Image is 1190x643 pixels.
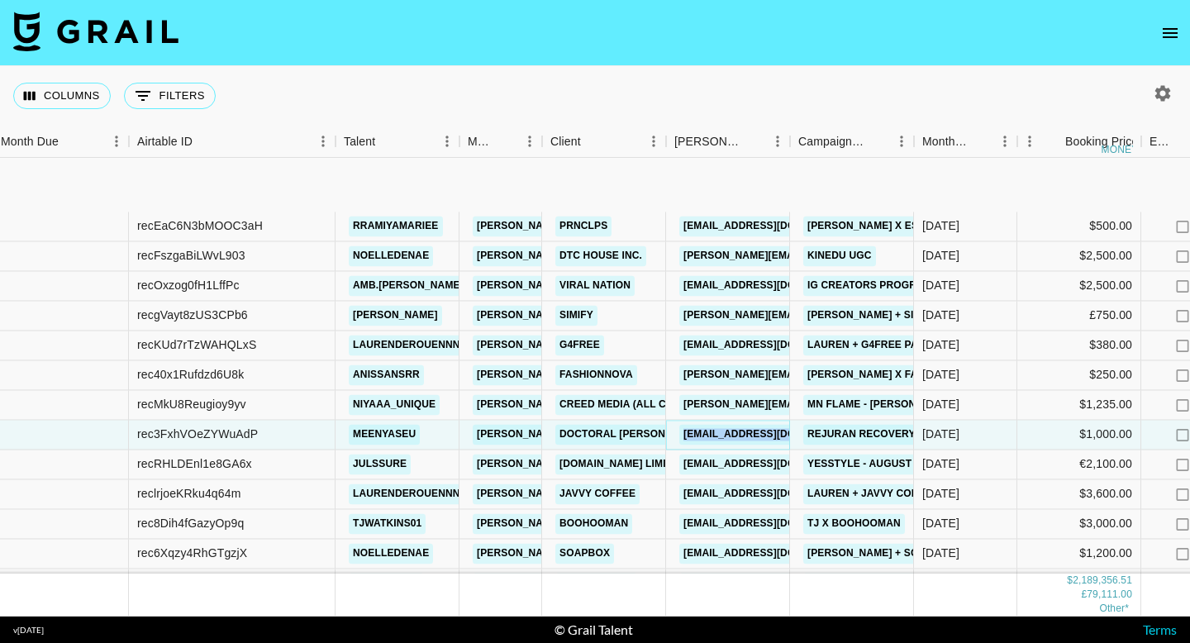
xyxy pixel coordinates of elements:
div: $1,000.00 [1017,420,1141,450]
div: recEaC6N3bMOOC3aH [137,218,263,235]
button: Sort [193,130,216,153]
a: [PERSON_NAME][EMAIL_ADDRESS][PERSON_NAME][DOMAIN_NAME] [473,424,827,445]
span: € 16,356.55, CA$ 23,517.46, AU$ 1,500.00 [1099,603,1129,614]
div: Client [542,126,666,158]
a: [PERSON_NAME][EMAIL_ADDRESS][DOMAIN_NAME] [473,275,742,296]
div: Aug '25 [922,367,959,383]
button: Sort [1042,130,1065,153]
div: Manager [459,126,542,158]
a: Kinedu UGC [803,245,876,266]
button: Sort [59,130,82,153]
a: [PERSON_NAME][EMAIL_ADDRESS][DOMAIN_NAME] [473,216,742,236]
div: $500.00 [1017,212,1141,241]
div: $3,000.00 [1017,509,1141,539]
button: Menu [435,129,459,154]
div: recRHLDEnl1e8GA6x [137,456,252,473]
div: Aug '25 [922,397,959,413]
div: Manager [468,126,494,158]
button: open drawer [1154,17,1187,50]
a: niyaaa_unique [349,394,440,415]
a: [EMAIL_ADDRESS][DOMAIN_NAME] [679,483,864,504]
div: €2,100.00 [1017,450,1141,479]
a: [EMAIL_ADDRESS][DOMAIN_NAME] [679,424,864,445]
a: [PERSON_NAME][EMAIL_ADDRESS][PERSON_NAME][DOMAIN_NAME] [473,454,827,474]
button: Menu [641,129,666,154]
a: [EMAIL_ADDRESS][DOMAIN_NAME] [679,335,864,355]
a: [PERSON_NAME] + Simify August [803,305,987,326]
a: [EMAIL_ADDRESS][DOMAIN_NAME] [679,543,864,564]
a: Javvy Coffee [555,483,640,504]
a: [PERSON_NAME][EMAIL_ADDRESS][DOMAIN_NAME] [679,364,949,385]
button: Sort [494,130,517,153]
button: Menu [889,129,914,154]
div: rec3FxhVOeZYWuAdP [137,426,258,443]
div: Campaign (Type) [798,126,866,158]
div: 79,111.00 [1087,588,1132,602]
a: [PERSON_NAME][EMAIL_ADDRESS][DOMAIN_NAME] [473,483,742,504]
div: recgVayt8zUS3CPb6 [137,307,248,324]
img: Grail Talent [13,12,178,51]
a: DTC HOUSE INC. [555,245,646,266]
a: rramiyamariee [349,216,443,236]
div: £750.00 [1017,301,1141,331]
div: Month Due [922,126,969,158]
div: recKUd7rTzWAHQLxS [137,337,256,354]
div: $3,600.00 [1017,479,1141,509]
a: anissansrr [349,364,424,385]
a: [EMAIL_ADDRESS][DOMAIN_NAME] [679,275,864,296]
button: Menu [311,129,336,154]
div: £ [1081,588,1087,602]
div: Airtable ID [137,126,193,158]
a: tjwatkins01 [349,513,426,534]
a: Boohooman [555,513,632,534]
a: Tj x boohooMAN [803,513,905,534]
button: Menu [517,129,542,154]
a: laurenderouennn [349,335,464,355]
a: laurenderouennn [349,483,464,504]
button: Menu [992,129,1017,154]
a: Soapbox [555,543,614,564]
div: Aug '25 [922,307,959,324]
a: [PERSON_NAME][EMAIL_ADDRESS][DOMAIN_NAME] [473,364,742,385]
a: Lauren + G4Free Pants [803,335,942,355]
button: Sort [581,130,604,153]
button: Sort [742,130,765,153]
button: Sort [969,130,992,153]
button: Sort [375,130,398,153]
a: Yesstyle - august + SEPTEMBER @Julssure [803,454,1057,474]
div: $1,200.00 [1017,539,1141,569]
a: [PERSON_NAME][EMAIL_ADDRESS][DOMAIN_NAME] [679,305,949,326]
a: julssure [349,454,411,474]
a: Doctoral [PERSON_NAME] [555,424,708,445]
div: 2,189,356.51 [1073,574,1132,588]
div: Talent [344,126,375,158]
button: Sort [866,130,889,153]
div: rec40x1Rufdzd6U8k [137,367,244,383]
a: Terms [1143,622,1177,637]
div: Aug '25 [922,516,959,532]
a: [PERSON_NAME][EMAIL_ADDRESS][DOMAIN_NAME] [473,335,742,355]
div: Client [550,126,581,158]
a: Fashionnova [555,364,637,385]
div: Aug '25 [922,218,959,235]
a: SIMIFY [555,305,597,326]
button: Select columns [13,83,111,109]
button: Menu [104,129,129,154]
div: Aug '25 [922,426,959,443]
div: $ [1067,574,1073,588]
a: prnclps [555,216,612,236]
div: recOxzog0fH1LffPc [137,278,240,294]
div: Month Due [1,126,59,158]
div: [PERSON_NAME] [674,126,742,158]
a: [PERSON_NAME][EMAIL_ADDRESS][DOMAIN_NAME] [473,394,742,415]
a: noelledenae [349,543,433,564]
div: Aug '25 [922,337,959,354]
a: [DOMAIN_NAME] LIMITED [555,454,690,474]
a: [PERSON_NAME] + Soapbox [803,543,959,564]
div: Aug '25 [922,486,959,502]
a: [EMAIL_ADDRESS][DOMAIN_NAME] [679,513,864,534]
a: [PERSON_NAME][EMAIL_ADDRESS][DOMAIN_NAME] [473,513,742,534]
button: Menu [1017,129,1042,154]
a: [PERSON_NAME][EMAIL_ADDRESS][DOMAIN_NAME] [473,245,742,266]
div: rec6Xqzy4RhGTgzjX [137,545,247,562]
